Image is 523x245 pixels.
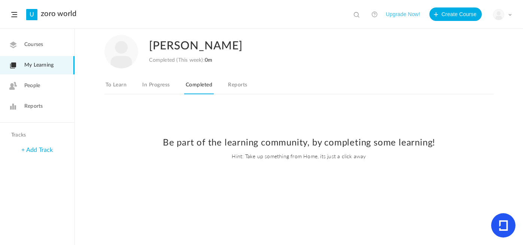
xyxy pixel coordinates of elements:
img: user-image.png [493,9,504,20]
span: My Learning [24,61,54,69]
div: Completed (This week): [149,57,213,64]
button: Upgrade Now! [386,7,420,21]
a: Completed [184,80,214,94]
span: Reports [24,102,43,110]
a: In Progress [141,80,171,94]
button: Create Course [429,7,482,21]
h2: [PERSON_NAME] [149,35,461,57]
span: People [24,82,40,90]
h4: Tracks [11,132,61,138]
a: + Add Track [21,147,53,153]
img: user-image.png [104,35,138,68]
span: Courses [24,41,43,49]
h2: Be part of the learning community, by completing some learning! [82,138,516,148]
a: zoro world [41,9,76,18]
span: Hint: Take up something from Home, its just a click away [82,152,516,160]
a: Reports [226,80,249,94]
a: To Learn [104,80,128,94]
span: 0m [205,58,212,63]
a: U [26,9,37,20]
